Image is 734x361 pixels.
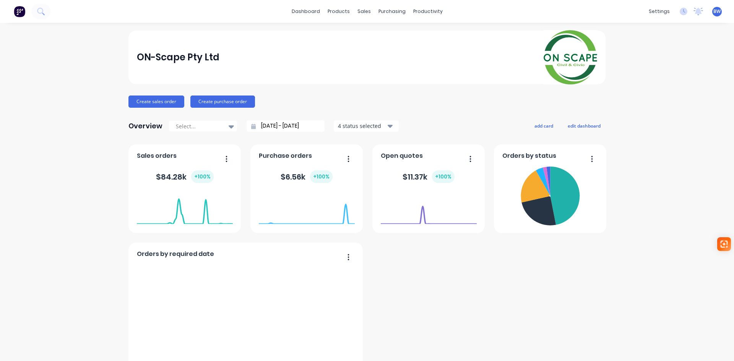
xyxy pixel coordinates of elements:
[288,6,324,17] a: dashboard
[645,6,674,17] div: settings
[544,30,597,84] img: ON-Scape Pty Ltd
[259,151,312,160] span: Purchase orders
[563,121,606,131] button: edit dashboard
[156,170,214,183] div: $ 84.28k
[137,50,219,65] div: ON-Scape Pty Ltd
[713,8,721,15] span: BW
[502,151,556,160] span: Orders by status
[128,118,162,134] div: Overview
[137,151,177,160] span: Sales orders
[409,6,447,17] div: productivity
[191,170,214,183] div: + 100 %
[381,151,423,160] span: Open quotes
[432,170,455,183] div: + 100 %
[375,6,409,17] div: purchasing
[403,170,455,183] div: $ 11.37k
[281,170,333,183] div: $ 6.56k
[128,96,184,108] button: Create sales order
[14,6,25,17] img: Factory
[529,121,558,131] button: add card
[310,170,333,183] div: + 100 %
[354,6,375,17] div: sales
[334,120,399,132] button: 4 status selected
[338,122,386,130] div: 4 status selected
[324,6,354,17] div: products
[190,96,255,108] button: Create purchase order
